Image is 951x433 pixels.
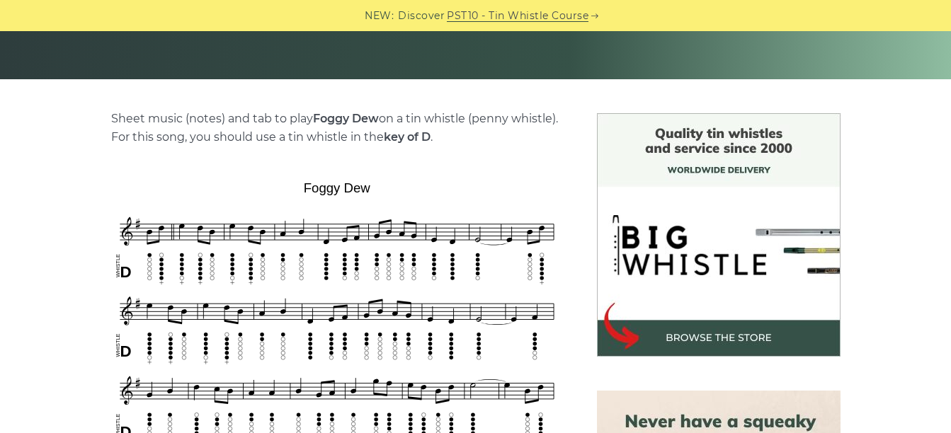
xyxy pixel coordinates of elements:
[447,8,588,24] a: PST10 - Tin Whistle Course
[111,110,563,146] p: Sheet music (notes) and tab to play on a tin whistle (penny whistle). For this song, you should u...
[384,130,431,144] strong: key of D
[365,8,394,24] span: NEW:
[398,8,445,24] span: Discover
[597,113,841,357] img: BigWhistle Tin Whistle Store
[313,112,379,125] strong: Foggy Dew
